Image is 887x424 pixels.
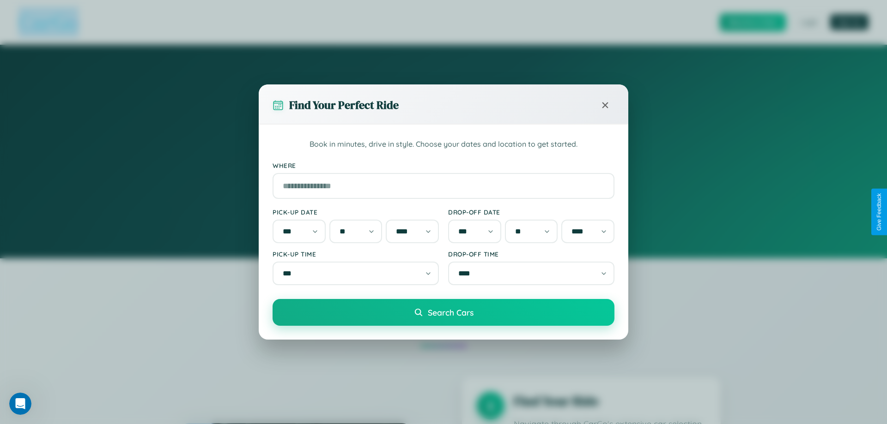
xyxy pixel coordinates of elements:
button: Search Cars [273,299,614,326]
span: Search Cars [428,307,474,317]
label: Drop-off Date [448,208,614,216]
label: Pick-up Time [273,250,439,258]
label: Where [273,161,614,169]
label: Drop-off Time [448,250,614,258]
label: Pick-up Date [273,208,439,216]
h3: Find Your Perfect Ride [289,97,399,113]
p: Book in minutes, drive in style. Choose your dates and location to get started. [273,138,614,150]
